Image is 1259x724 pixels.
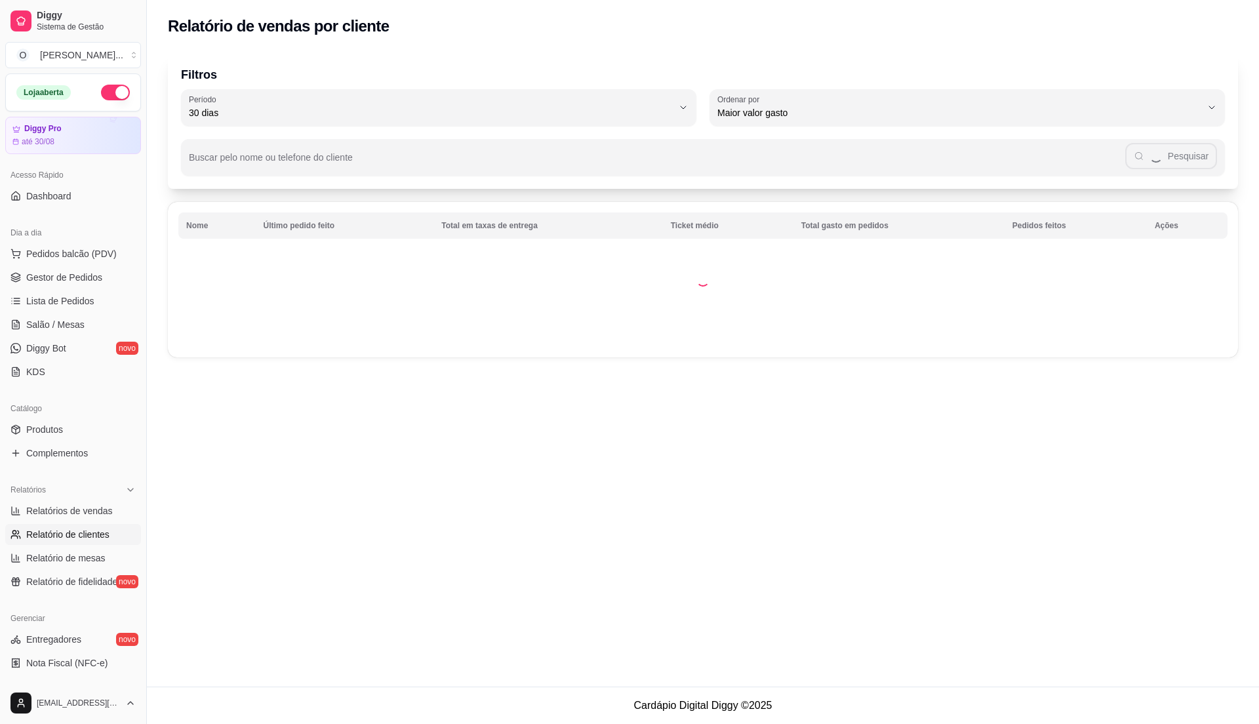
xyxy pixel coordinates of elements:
span: Sistema de Gestão [37,22,136,32]
div: Acesso Rápido [5,165,141,186]
button: Ordenar porMaior valor gasto [709,89,1225,126]
span: Produtos [26,423,63,436]
span: Complementos [26,447,88,460]
span: Relatório de mesas [26,552,106,565]
label: Ordenar por [717,94,764,105]
span: O [16,49,30,62]
a: Gestor de Pedidos [5,267,141,288]
a: Nota Fiscal (NFC-e) [5,653,141,674]
div: [PERSON_NAME] ... [40,49,123,62]
a: Dashboard [5,186,141,207]
div: Loading [696,273,709,287]
span: KDS [26,365,45,378]
a: KDS [5,361,141,382]
a: Entregadoresnovo [5,629,141,650]
a: Relatório de fidelidadenovo [5,571,141,592]
span: Gestor de Pedidos [26,271,102,284]
label: Período [189,94,220,105]
footer: Cardápio Digital Diggy © 2025 [147,687,1259,724]
span: Diggy [37,10,136,22]
span: Controle de caixa [26,680,98,693]
article: até 30/08 [22,136,54,147]
span: Maior valor gasto [717,106,1201,119]
span: [EMAIL_ADDRESS][DOMAIN_NAME] [37,698,120,708]
div: Loja aberta [16,85,71,100]
button: Pedidos balcão (PDV) [5,243,141,264]
a: Lista de Pedidos [5,291,141,312]
a: Complementos [5,443,141,464]
span: Dashboard [26,190,71,203]
h2: Relatório de vendas por cliente [168,16,390,37]
span: Entregadores [26,633,81,646]
a: Salão / Mesas [5,314,141,335]
a: Relatório de mesas [5,548,141,569]
a: Diggy Proaté 30/08 [5,117,141,154]
span: Diggy Bot [26,342,66,355]
span: 30 dias [189,106,673,119]
a: Relatório de clientes [5,524,141,545]
span: Relatório de clientes [26,528,110,541]
span: Nota Fiscal (NFC-e) [26,656,108,670]
button: [EMAIL_ADDRESS][DOMAIN_NAME] [5,687,141,719]
button: Período30 dias [181,89,696,126]
div: Catálogo [5,398,141,419]
span: Relatório de fidelidade [26,575,117,588]
a: Controle de caixa [5,676,141,697]
a: Relatórios de vendas [5,500,141,521]
a: Diggy Botnovo [5,338,141,359]
span: Relatórios [10,485,46,495]
a: DiggySistema de Gestão [5,5,141,37]
a: Produtos [5,419,141,440]
button: Alterar Status [101,85,130,100]
div: Gerenciar [5,608,141,629]
span: Salão / Mesas [26,318,85,331]
article: Diggy Pro [24,124,62,134]
button: Select a team [5,42,141,68]
p: Filtros [181,66,1225,84]
span: Relatórios de vendas [26,504,113,517]
input: Buscar pelo nome ou telefone do cliente [189,156,1125,169]
div: Dia a dia [5,222,141,243]
span: Lista de Pedidos [26,294,94,308]
span: Pedidos balcão (PDV) [26,247,117,260]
